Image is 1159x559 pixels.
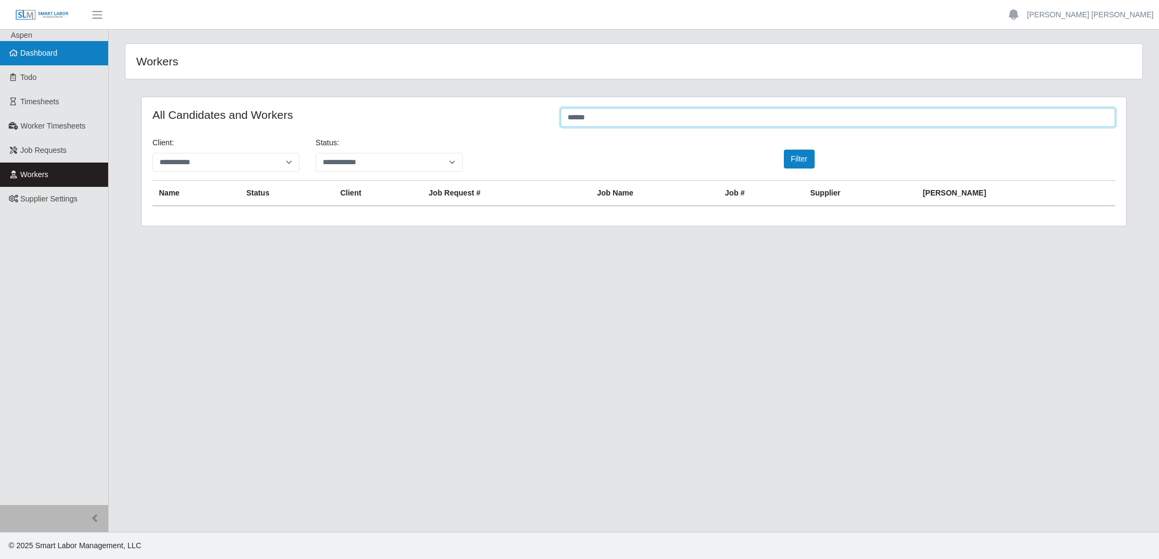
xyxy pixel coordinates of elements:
button: Filter [784,150,815,169]
span: Workers [21,170,49,179]
span: Timesheets [21,97,59,106]
th: Supplier [804,181,916,206]
th: Job Request # [422,181,590,206]
span: © 2025 Smart Labor Management, LLC [9,541,141,550]
th: Status [240,181,334,206]
span: Supplier Settings [21,194,78,203]
h4: Workers [136,55,542,68]
img: SLM Logo [15,9,69,21]
th: Job Name [591,181,719,206]
span: Dashboard [21,49,58,57]
a: [PERSON_NAME] [PERSON_NAME] [1027,9,1154,21]
h4: All Candidates and Workers [152,108,544,122]
span: Job Requests [21,146,67,154]
span: Aspen [11,31,32,39]
span: Worker Timesheets [21,122,85,130]
span: Todo [21,73,37,82]
th: Client [334,181,422,206]
label: Client: [152,137,174,149]
th: Name [152,181,240,206]
label: Status: [316,137,339,149]
th: Job # [718,181,804,206]
th: [PERSON_NAME] [916,181,1115,206]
